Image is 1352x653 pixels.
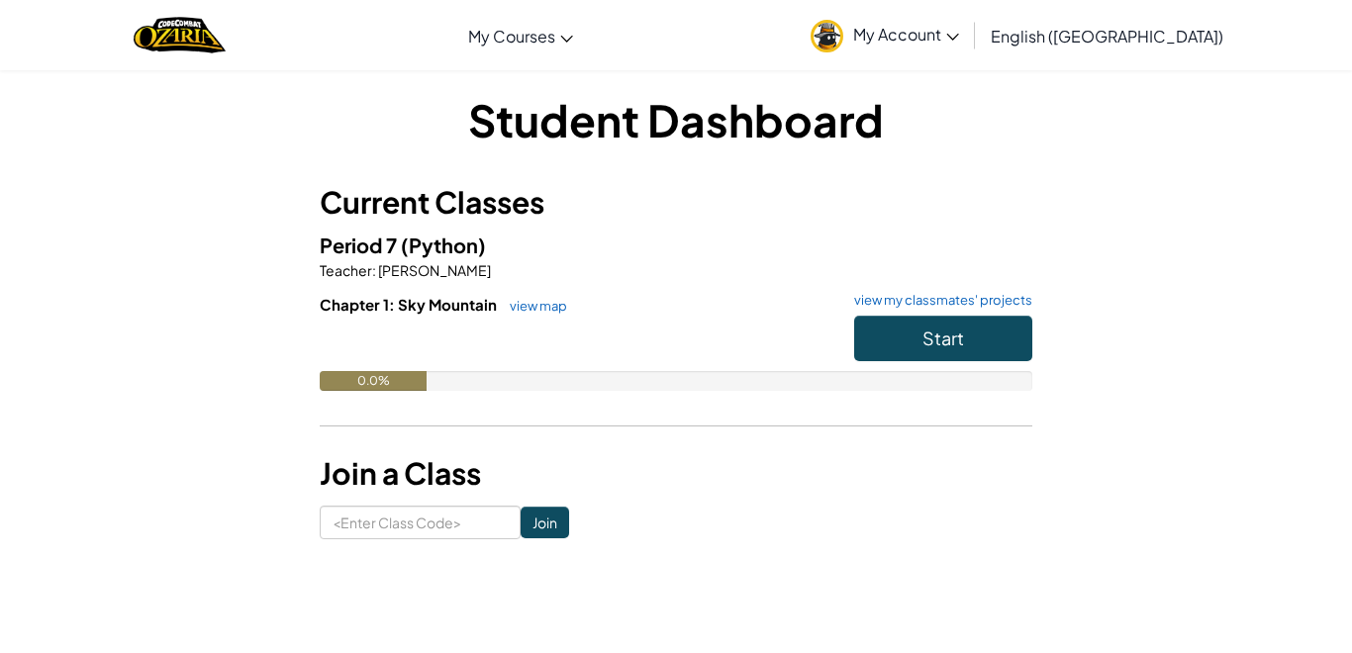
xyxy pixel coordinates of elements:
h3: Join a Class [320,451,1032,496]
span: My Account [853,24,959,45]
div: 0.0% [320,371,427,391]
span: : [372,261,376,279]
span: My Courses [468,26,555,47]
span: [PERSON_NAME] [376,261,491,279]
input: <Enter Class Code> [320,506,521,539]
img: avatar [811,20,843,52]
a: English ([GEOGRAPHIC_DATA]) [981,9,1233,62]
span: Start [922,326,964,349]
a: My Account [801,4,969,66]
span: Chapter 1: Sky Mountain [320,295,500,314]
h3: Current Classes [320,180,1032,225]
a: My Courses [458,9,583,62]
a: view map [500,298,567,314]
a: view my classmates' projects [844,294,1032,307]
span: Teacher [320,261,372,279]
button: Start [854,316,1032,361]
img: Home [134,15,226,55]
span: English ([GEOGRAPHIC_DATA]) [991,26,1223,47]
a: Ozaria by CodeCombat logo [134,15,226,55]
span: Period 7 [320,233,401,257]
span: (Python) [401,233,486,257]
h1: Student Dashboard [320,89,1032,150]
input: Join [521,507,569,538]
